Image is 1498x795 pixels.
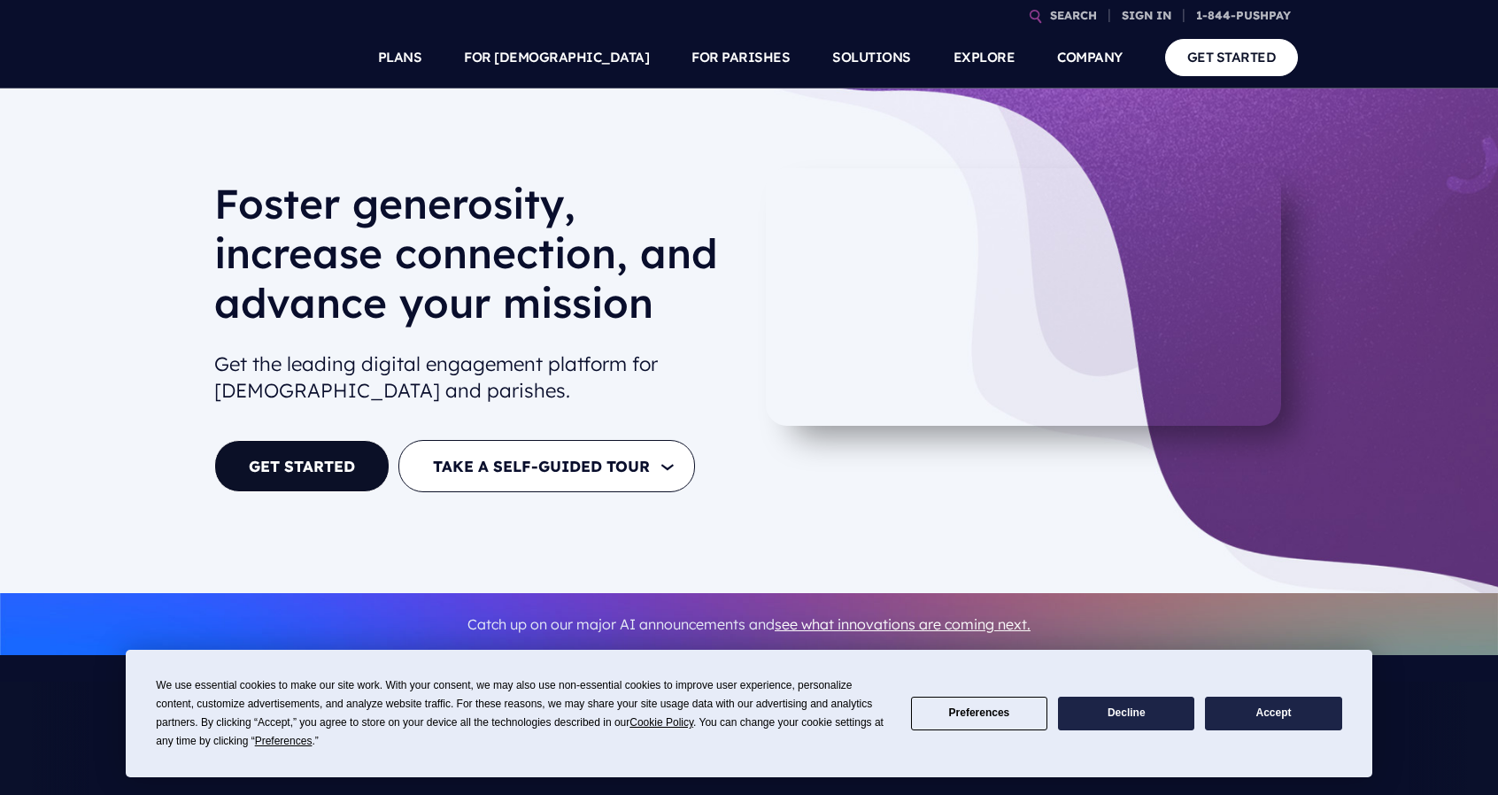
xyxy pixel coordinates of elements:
[156,676,889,751] div: We use essential cookies to make our site work. With your consent, we may also use non-essential ...
[126,650,1372,777] div: Cookie Consent Prompt
[1165,39,1299,75] a: GET STARTED
[954,27,1015,89] a: EXPLORE
[1057,27,1123,89] a: COMPANY
[1058,697,1194,731] button: Decline
[214,440,390,492] a: GET STARTED
[629,716,693,729] span: Cookie Policy
[378,27,422,89] a: PLANS
[775,615,1031,633] a: see what innovations are coming next.
[832,27,911,89] a: SOLUTIONS
[214,343,735,413] h2: Get the leading digital engagement platform for [DEMOGRAPHIC_DATA] and parishes.
[214,179,735,342] h1: Foster generosity, increase connection, and advance your mission
[214,605,1284,644] p: Catch up on our major AI announcements and
[691,27,790,89] a: FOR PARISHES
[464,27,649,89] a: FOR [DEMOGRAPHIC_DATA]
[1205,697,1341,731] button: Accept
[911,697,1047,731] button: Preferences
[398,440,695,492] button: TAKE A SELF-GUIDED TOUR
[255,735,313,747] span: Preferences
